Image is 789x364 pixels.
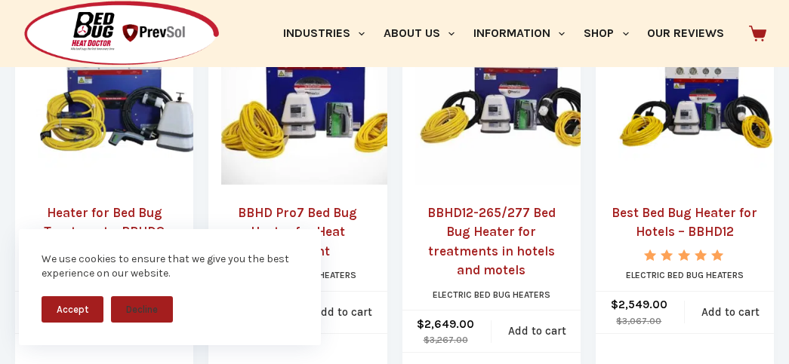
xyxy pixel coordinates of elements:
[616,316,622,326] span: $
[42,296,103,323] button: Accept
[417,317,474,331] bdi: 2,649.00
[28,203,180,242] a: Heater for Bed Bug Treatment – BBHD8
[424,335,468,345] bdi: 3,267.00
[492,310,583,352] a: Add to cart: “BBHD12-265/277 Bed Bug Heater for treatments in hotels and motels”
[12,6,57,51] button: Open LiveChat chat widget
[297,292,389,333] a: Add to cart: “BBHD Pro7 Bed Bug Heater for Heat Treatment”
[685,292,776,333] a: Add to cart: “Best Bed Bug Heater for Hotels - BBHD12”
[111,296,173,323] button: Decline
[42,252,298,281] div: We use cookies to ensure that we give you the best experience on our website.
[424,335,430,345] span: $
[626,270,744,280] a: Electric Bed Bug Heaters
[609,203,761,242] a: Best Bed Bug Heater for Hotels – BBHD12
[28,2,211,184] a: Heater for Bed Bug Treatment - BBHD8
[417,317,424,331] span: $
[611,298,618,311] span: $
[221,203,374,262] a: BBHD Pro7 Bed Bug Heater for Heat Treatment
[644,249,725,261] div: Rated 5.00 out of 5
[433,289,550,300] a: Electric Bed Bug Heaters
[611,298,667,311] bdi: 2,549.00
[644,249,725,295] span: Rated out of 5
[415,2,598,184] a: BBHD12-265/277 Bed Bug Heater for treatments in hotels and motels
[415,203,568,280] a: BBHD12-265/277 Bed Bug Heater for treatments in hotels and motels
[616,316,661,326] bdi: 3,067.00
[221,2,404,184] a: BBHD Pro7 Bed Bug Heater for Heat Treatment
